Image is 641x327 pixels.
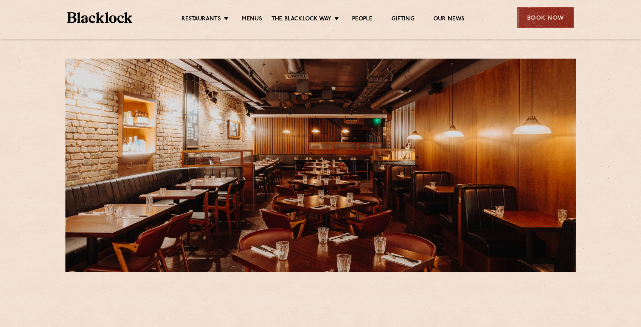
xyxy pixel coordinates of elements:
[182,15,221,24] a: Restaurants
[242,15,262,24] a: Menus
[433,15,465,24] a: Our News
[67,12,133,23] img: BL_Textured_Logo-footer-cropped.svg
[391,15,414,24] a: Gifting
[272,15,331,24] a: The Blacklock Way
[517,7,574,28] div: Book Now
[352,15,372,24] a: People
